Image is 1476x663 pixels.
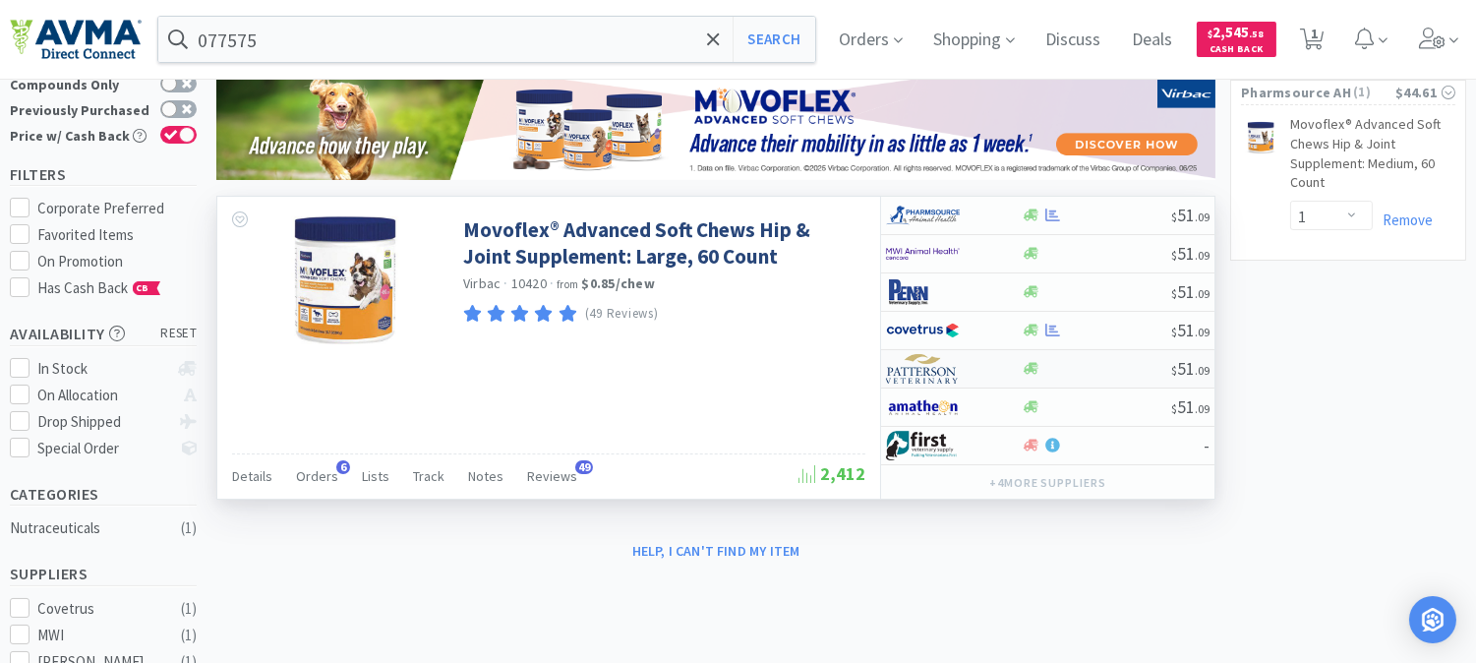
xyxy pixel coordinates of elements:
[38,197,198,220] div: Corporate Preferred
[38,357,169,381] div: In Stock
[1171,210,1177,224] span: $
[1250,28,1265,40] span: . 58
[181,516,197,540] div: ( 1 )
[232,467,272,485] span: Details
[1373,211,1433,229] a: Remove
[511,274,547,292] span: 10420
[1209,44,1265,57] span: Cash Back
[38,410,169,434] div: Drop Shipped
[10,483,197,506] h5: Categories
[886,277,960,307] img: e1133ece90fa4a959c5ae41b0808c578_9.png
[1038,31,1109,49] a: Discuss
[158,17,815,62] input: Search by item, sku, manufacturer, ingredient, size...
[38,437,169,460] div: Special Order
[733,17,814,62] button: Search
[296,467,338,485] span: Orders
[1171,204,1210,226] span: 51
[557,277,578,291] span: from
[1195,286,1210,301] span: . 09
[1171,248,1177,263] span: $
[798,462,865,485] span: 2,412
[10,75,150,91] div: Compounds Only
[468,467,503,485] span: Notes
[216,80,1215,180] img: f8476566b10846108fc68e67b4ff0033.png
[336,460,350,474] span: 6
[1209,23,1265,41] span: 2,545
[886,201,960,230] img: 7915dbd3f8974342a4dc3feb8efc1740_58.png
[1195,210,1210,224] span: . 09
[886,316,960,345] img: 77fca1acd8b6420a9015268ca798ef17_1.png
[1209,28,1213,40] span: $
[10,163,197,186] h5: Filters
[362,467,389,485] span: Lists
[620,534,812,568] button: Help, I can't find my item
[10,19,142,60] img: e4e33dab9f054f5782a47901c742baa9_102.png
[1195,401,1210,416] span: . 09
[550,274,554,292] span: ·
[1171,242,1210,265] span: 51
[575,460,593,474] span: 49
[1409,596,1456,643] div: Open Intercom Messenger
[38,597,160,621] div: Covetrus
[886,354,960,384] img: f5e969b455434c6296c6d81ef179fa71_3.png
[1197,13,1276,66] a: $2,545.58Cash Back
[181,624,197,647] div: ( 1 )
[10,516,169,540] div: Nutraceuticals
[1171,395,1210,418] span: 51
[1171,319,1210,341] span: 51
[1195,325,1210,339] span: . 09
[10,100,150,117] div: Previously Purchased
[1171,357,1210,380] span: 51
[1241,119,1280,158] img: 119d4634434f436d9682cef579807fbc_632185.png
[1125,31,1181,49] a: Deals
[1204,434,1210,456] span: -
[134,282,153,294] span: CB
[979,469,1116,497] button: +4more suppliers
[161,324,198,344] span: reset
[463,216,860,271] a: Movoflex® Advanced Soft Chews Hip & Joint Supplement: Large, 60 Count
[1171,325,1177,339] span: $
[1351,83,1395,102] span: ( 1 )
[38,223,198,247] div: Favorited Items
[413,467,444,485] span: Track
[1171,401,1177,416] span: $
[1292,33,1332,51] a: 1
[38,250,198,273] div: On Promotion
[1290,115,1455,200] a: Movoflex® Advanced Soft Chews Hip & Joint Supplement: Medium, 60 Count
[463,274,502,292] a: Virbac
[1241,82,1351,103] span: Pharmsource AH
[1395,82,1455,103] div: $44.61
[886,431,960,460] img: 67d67680309e4a0bb49a5ff0391dcc42_6.png
[1171,286,1177,301] span: $
[10,126,150,143] div: Price w/ Cash Back
[38,624,160,647] div: MWI
[1195,248,1210,263] span: . 09
[504,274,508,292] span: ·
[582,274,656,292] strong: $0.85 / chew
[38,278,161,297] span: Has Cash Back
[886,392,960,422] img: 3331a67d23dc422aa21b1ec98afbf632_11.png
[181,597,197,621] div: ( 1 )
[1195,363,1210,378] span: . 09
[10,323,197,345] h5: Availability
[281,216,409,344] img: 1f3e56b0d71a44f5a7eac94738c33bf2_514093.jpeg
[1171,363,1177,378] span: $
[1171,280,1210,303] span: 51
[527,467,577,485] span: Reviews
[886,239,960,269] img: f6b2451649754179b5b4e0c70c3f7cb0_2.png
[38,384,169,407] div: On Allocation
[585,304,659,325] p: (49 Reviews)
[10,563,197,585] h5: Suppliers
